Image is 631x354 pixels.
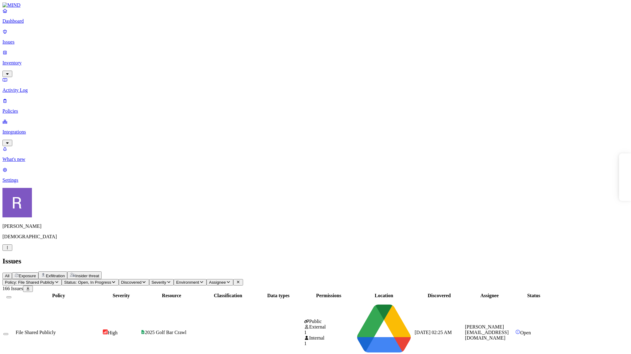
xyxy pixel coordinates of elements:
[304,330,353,335] div: 1
[176,280,199,285] span: Environment
[2,77,629,93] a: Activity Log
[304,319,353,324] div: Public
[2,257,629,265] h2: Issues
[2,224,629,229] p: [PERSON_NAME]
[19,274,36,278] span: Exposure
[103,329,108,334] img: severity-high
[203,293,253,298] div: Classification
[515,329,520,334] img: status-open
[2,108,629,114] p: Policies
[2,234,629,239] p: [DEMOGRAPHIC_DATA]
[2,8,629,24] a: Dashboard
[2,188,32,217] img: Rich Thompson
[103,293,140,298] div: Severity
[75,274,99,278] span: Insider threat
[2,39,629,45] p: Issues
[108,330,118,335] span: High
[141,293,202,298] div: Resource
[46,274,65,278] span: Exfiltration
[304,341,353,346] div: 1
[415,330,452,335] span: [DATE] 02:25 AM
[2,60,629,66] p: Inventory
[2,157,629,162] p: What's new
[304,335,353,341] div: Internal
[354,293,413,298] div: Location
[5,280,54,285] span: Policy: File Shared Publicly
[6,296,11,298] button: Select all
[415,293,464,298] div: Discovered
[16,293,102,298] div: Policy
[2,146,629,162] a: What's new
[304,324,353,330] div: External
[2,2,21,8] img: MIND
[145,330,187,335] span: 2025 Golf Bar Crawl
[152,280,166,285] span: Severity
[2,88,629,93] p: Activity Log
[2,129,629,135] p: Integrations
[121,280,142,285] span: Discovered
[465,293,514,298] div: Assignee
[2,177,629,183] p: Settings
[2,29,629,45] a: Issues
[2,119,629,145] a: Integrations
[520,330,531,335] span: Open
[2,18,629,24] p: Dashboard
[515,293,552,298] div: Status
[304,293,353,298] div: Permissions
[2,286,23,291] span: 166 Issues
[2,50,629,76] a: Inventory
[209,280,226,285] span: Assignee
[16,330,56,335] span: File Shared Publicly
[64,280,111,285] span: Status: Open, In Progress
[2,98,629,114] a: Policies
[2,2,629,8] a: MIND
[3,333,8,335] button: Select row
[254,293,303,298] div: Data types
[5,274,10,278] span: All
[465,324,509,340] span: [PERSON_NAME][EMAIL_ADDRESS][DOMAIN_NAME]
[2,167,629,183] a: Settings
[141,330,145,334] img: google-sheets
